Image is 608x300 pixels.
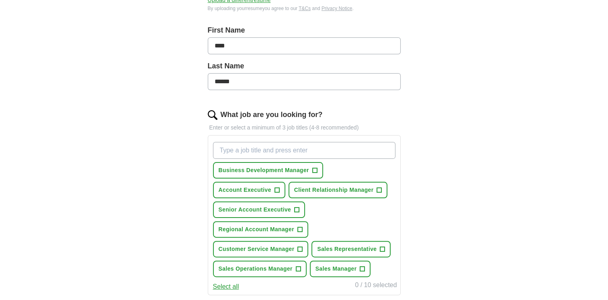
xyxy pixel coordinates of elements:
button: Account Executive [213,182,285,198]
button: Sales Operations Manager [213,261,307,277]
button: Sales Representative [311,241,391,257]
label: Last Name [208,61,401,72]
div: 0 / 10 selected [355,280,397,292]
span: Account Executive [219,186,271,194]
span: Sales Manager [315,265,357,273]
span: Client Relationship Manager [294,186,374,194]
a: Privacy Notice [321,6,352,11]
span: Sales Operations Manager [219,265,293,273]
label: First Name [208,25,401,36]
span: Customer Service Manager [219,245,295,253]
span: Senior Account Executive [219,205,291,214]
button: Regional Account Manager [213,221,308,238]
p: Enter or select a minimum of 3 job titles (4-8 recommended) [208,123,401,132]
img: search.png [208,110,217,120]
a: T&Cs [299,6,311,11]
button: Business Development Manager [213,162,323,179]
span: Regional Account Manager [219,225,294,234]
span: Sales Representative [317,245,377,253]
input: Type a job title and press enter [213,142,395,159]
button: Sales Manager [310,261,371,277]
label: What job are you looking for? [221,109,323,120]
button: Senior Account Executive [213,201,305,218]
button: Select all [213,282,239,292]
button: Customer Service Manager [213,241,309,257]
button: Client Relationship Manager [289,182,388,198]
span: Business Development Manager [219,166,309,175]
div: By uploading your resume you agree to our and . [208,5,401,12]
